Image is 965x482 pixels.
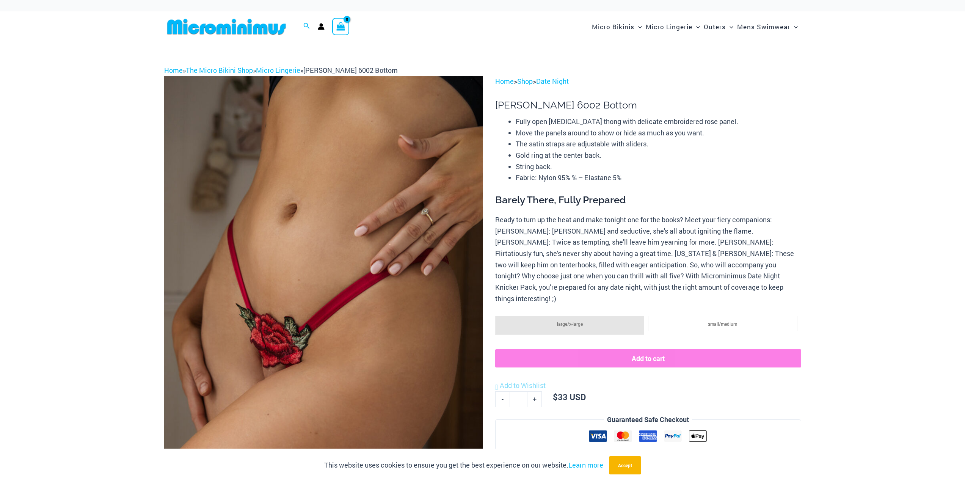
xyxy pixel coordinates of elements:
[592,17,634,36] span: Micro Bikinis
[704,17,726,36] span: Outers
[516,172,801,184] li: Fabric: Nylon 95% % – Elastane 5%
[553,391,586,402] bdi: 33 USD
[589,14,801,39] nav: Site Navigation
[324,460,603,471] p: This website uses cookies to ensure you get the best experience on our website.
[604,414,692,425] legend: Guaranteed Safe Checkout
[303,22,310,31] a: Search icon link
[527,391,542,407] a: +
[495,391,510,407] a: -
[609,456,641,474] button: Accept
[516,116,801,127] li: Fully open [MEDICAL_DATA] thong with delicate embroidered rose panel.
[256,66,300,75] a: Micro Lingerie
[708,321,737,327] span: small/medium
[692,17,700,36] span: Menu Toggle
[648,316,797,331] li: small/medium
[510,391,527,407] input: Product quantity
[332,18,350,35] a: View Shopping Cart, empty
[495,214,801,305] p: Ready to turn up the heat and make tonight one for the books? Meet your fiery companions: [PERSON...
[495,380,546,391] a: Add to Wishlist
[568,460,603,469] a: Learn more
[164,18,289,35] img: MM SHOP LOGO FLAT
[590,15,644,38] a: Micro BikinisMenu ToggleMenu Toggle
[553,391,558,402] span: $
[516,127,801,139] li: Move the panels around to show or hide as much as you want.
[790,17,798,36] span: Menu Toggle
[557,321,583,327] span: large/x-large
[495,99,801,111] h1: [PERSON_NAME] 6002 Bottom
[516,138,801,150] li: The satin straps are adjustable with sliders.
[516,150,801,161] li: Gold ring at the center back.
[644,15,702,38] a: Micro LingerieMenu ToggleMenu Toggle
[495,316,644,335] li: large/x-large
[536,77,569,86] a: Date Night
[726,17,733,36] span: Menu Toggle
[702,15,735,38] a: OutersMenu ToggleMenu Toggle
[495,76,801,87] p: > >
[735,15,800,38] a: Mens SwimwearMenu ToggleMenu Toggle
[517,77,533,86] a: Shop
[516,161,801,173] li: String back.
[495,194,801,207] h3: Barely There, Fully Prepared
[164,66,183,75] a: Home
[303,66,398,75] span: [PERSON_NAME] 6002 Bottom
[500,381,546,390] span: Add to Wishlist
[495,349,801,367] button: Add to cart
[186,66,253,75] a: The Micro Bikini Shop
[646,17,692,36] span: Micro Lingerie
[737,17,790,36] span: Mens Swimwear
[164,66,398,75] span: » » »
[495,77,514,86] a: Home
[318,23,325,30] a: Account icon link
[634,17,642,36] span: Menu Toggle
